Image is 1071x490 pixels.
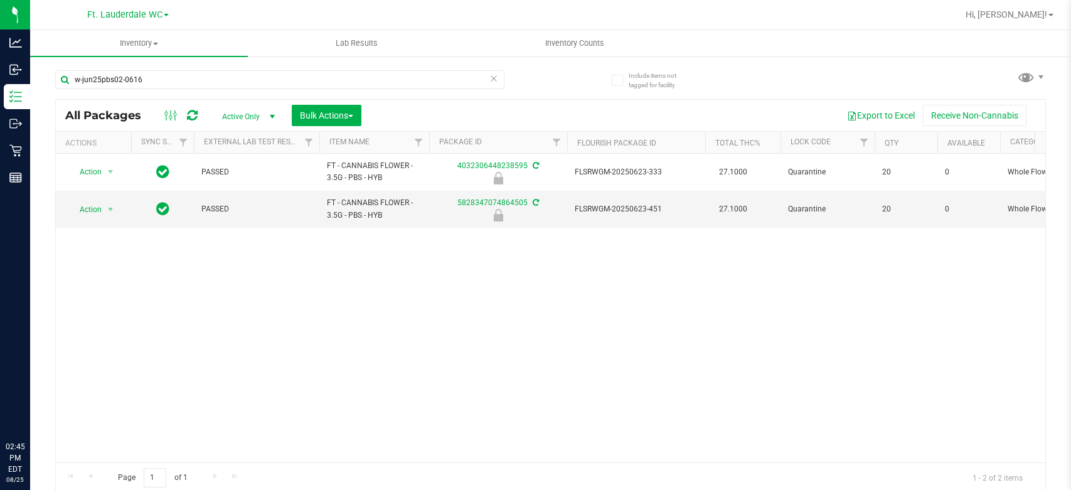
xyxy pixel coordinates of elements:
span: Quarantine [788,203,867,215]
a: Category [1010,137,1047,146]
a: Filter [299,132,319,153]
iframe: Resource center unread badge [37,388,52,403]
span: 27.1000 [713,200,754,218]
span: FT - CANNABIS FLOWER - 3.5G - PBS - HYB [327,197,422,221]
input: Search Package ID, Item Name, SKU, Lot or Part Number... [55,70,504,89]
a: Item Name [329,137,370,146]
inline-svg: Inventory [9,90,22,103]
a: Filter [854,132,875,153]
a: Lock Code [791,137,831,146]
input: 1 [144,468,166,487]
span: All Packages [65,109,154,122]
a: Available [947,139,985,147]
span: PASSED [201,203,312,215]
span: Page of 1 [107,468,198,487]
span: Quarantine [788,166,867,178]
span: FLSRWGM-20250623-451 [575,203,698,215]
div: Quarantine [427,209,569,221]
a: Lab Results [248,30,466,56]
span: PASSED [201,166,312,178]
span: select [103,201,119,218]
button: Receive Non-Cannabis [923,105,1026,126]
a: Filter [546,132,567,153]
inline-svg: Retail [9,144,22,157]
span: In Sync [156,163,169,181]
span: Bulk Actions [300,110,353,120]
div: Quarantine [427,172,569,184]
span: FLSRWGM-20250623-333 [575,166,698,178]
p: 02:45 PM EDT [6,441,24,475]
span: 20 [882,166,930,178]
span: select [103,163,119,181]
a: Total THC% [715,139,760,147]
button: Bulk Actions [292,105,361,126]
span: FT - CANNABIS FLOWER - 3.5G - PBS - HYB [327,160,422,184]
span: Hi, [PERSON_NAME]! [966,9,1047,19]
inline-svg: Analytics [9,36,22,49]
inline-svg: Inbound [9,63,22,76]
div: Actions [65,139,126,147]
p: 08/25 [6,475,24,484]
span: 1 - 2 of 2 items [962,468,1033,487]
span: Sync from Compliance System [531,161,539,170]
a: Inventory Counts [466,30,683,56]
span: Inventory Counts [528,38,621,49]
span: 27.1000 [713,163,754,181]
a: Package ID [439,137,482,146]
button: Export to Excel [839,105,923,126]
a: Qty [885,139,898,147]
a: Sync Status [141,137,189,146]
a: External Lab Test Result [204,137,302,146]
span: Ft. Lauderdale WC [87,9,163,20]
span: 20 [882,203,930,215]
span: Include items not tagged for facility [629,71,691,90]
span: 0 [945,166,993,178]
span: Lab Results [319,38,395,49]
span: Inventory [30,38,248,49]
span: 0 [945,203,993,215]
a: Inventory [30,30,248,56]
inline-svg: Outbound [9,117,22,130]
a: 4032306448238595 [457,161,528,170]
span: Sync from Compliance System [531,198,539,207]
span: Action [68,201,102,218]
a: Flourish Package ID [577,139,656,147]
span: Action [68,163,102,181]
iframe: Resource center [13,390,50,427]
a: Filter [173,132,194,153]
a: 5828347074864505 [457,198,528,207]
span: In Sync [156,200,169,218]
span: Clear [489,70,498,87]
a: Filter [408,132,429,153]
inline-svg: Reports [9,171,22,184]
